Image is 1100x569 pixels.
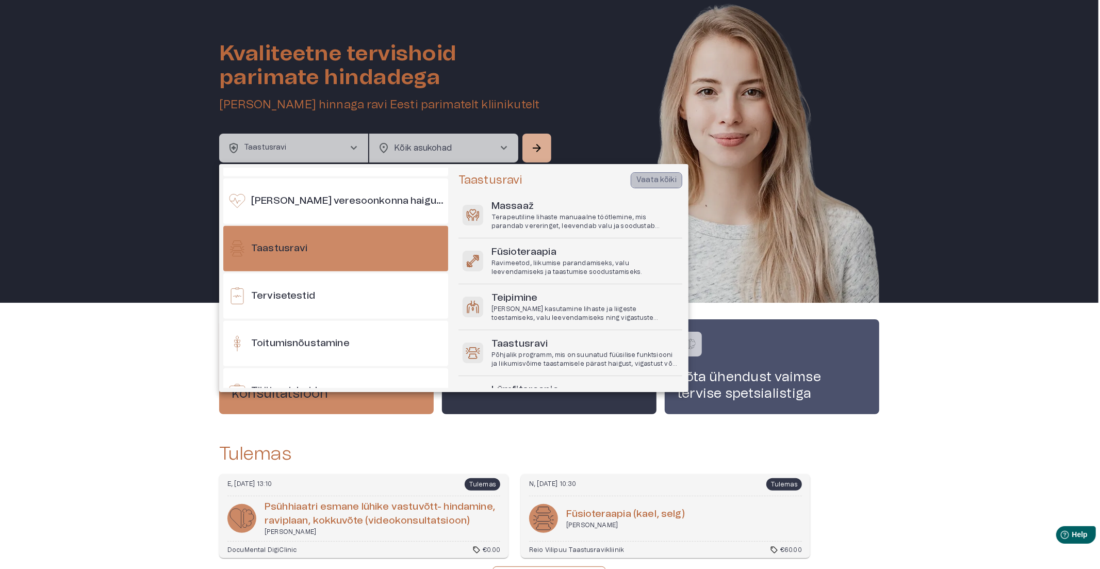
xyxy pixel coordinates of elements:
h6: Taastusravi [491,337,678,351]
h6: Taastusravi [251,242,308,256]
h6: Füsioteraapia [491,246,678,259]
h6: Teipimine [491,291,678,305]
p: [PERSON_NAME] kasutamine lihaste ja liigeste toestamiseks, valu leevendamiseks ning vigastuste en... [491,305,678,322]
h6: Töötervishoid [251,384,317,398]
p: Terapeutiline lihaste manuaalne töötlemine, mis parandab vereringet, leevendab valu ja soodustab ... [491,213,678,231]
h6: Lümfiteraapia [491,383,678,397]
h5: Taastusravi [458,173,523,188]
h6: Toitumisnõustamine [251,337,350,351]
h6: [PERSON_NAME] veresoonkonna haigused [251,194,444,208]
h6: Massaaž [491,200,678,214]
p: Ravimeetod, liikumise parandamiseks, valu leevendamiseks ja taastumise soodustamiseks. [491,259,678,277]
p: Põhjalik programm, mis on suunatud füüsilise funktsiooni ja liikumisvõime taastamisele pärast hai... [491,351,678,368]
p: Vaata kõiki [636,175,677,186]
iframe: Help widget launcher [1020,522,1100,551]
button: Vaata kõiki [631,172,682,188]
h6: Tervisetestid [251,289,315,303]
